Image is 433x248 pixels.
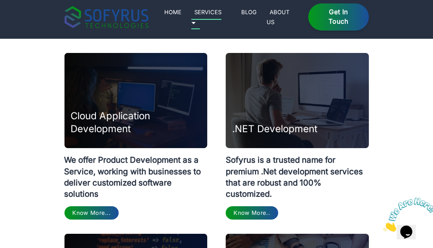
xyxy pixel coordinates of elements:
[64,148,208,200] p: We offer Product Development as a Service, working with businesses to deliver customized software...
[161,7,185,17] a: Home
[64,6,148,28] img: sofyrus
[191,7,222,29] a: Services 🞃
[232,122,317,135] h3: .NET Development
[64,206,119,220] a: Know More...
[267,7,290,27] a: About Us
[226,206,278,220] a: Know More..
[238,7,260,17] a: Blog
[71,109,208,135] h3: Cloud Application Development
[3,3,57,37] img: Chat attention grabber
[308,3,369,31] a: Get in Touch
[380,194,433,235] iframe: chat widget
[226,148,369,200] p: Sofyrus is a trusted name for premium .Net development services that are robust and 100% customized.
